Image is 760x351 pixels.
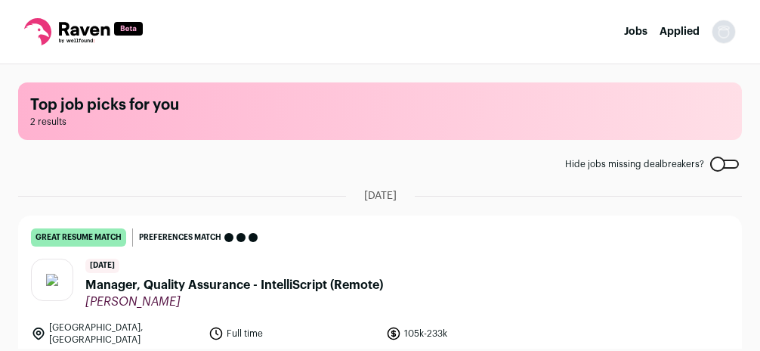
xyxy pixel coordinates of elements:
[660,26,700,37] a: Applied
[31,321,199,346] li: [GEOGRAPHIC_DATA], [GEOGRAPHIC_DATA]
[46,274,58,286] img: f9c7ecb21c130726fbc499b7e74b00671897e3420e4e9db4e31fa4f50db5d61b.svg
[30,116,730,128] span: 2 results
[31,228,126,247] div: great resume match
[364,188,397,203] span: [DATE]
[624,26,647,37] a: Jobs
[85,259,119,273] span: [DATE]
[85,294,383,309] span: [PERSON_NAME]
[30,95,730,116] h1: Top job picks for you
[139,230,221,245] span: Preferences match
[209,321,377,346] li: Full time
[565,158,704,170] span: Hide jobs missing dealbreakers?
[712,20,736,44] button: Open dropdown
[85,276,383,294] span: Manager, Quality Assurance - IntelliScript (Remote)
[712,20,736,44] img: nopic.png
[386,321,555,346] li: 105k-233k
